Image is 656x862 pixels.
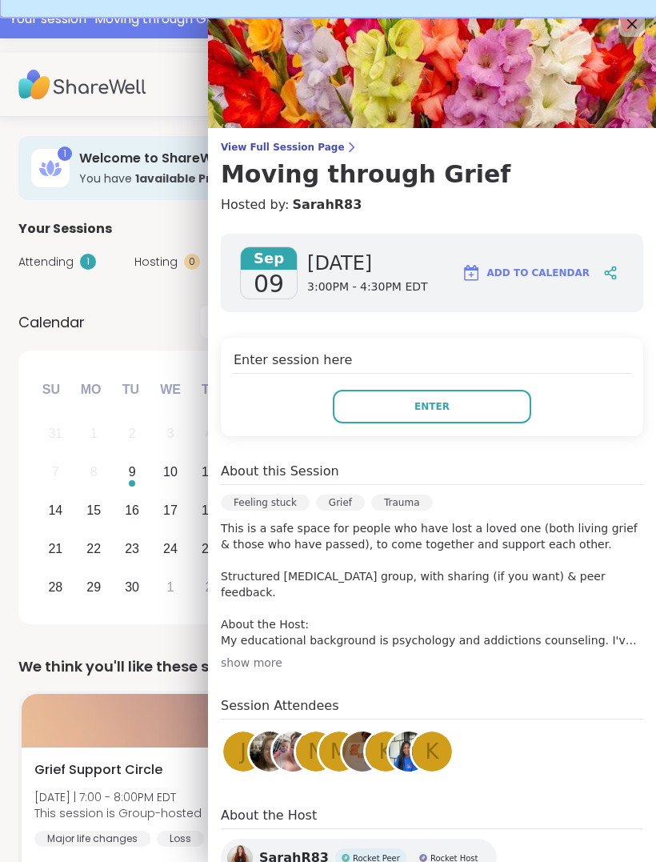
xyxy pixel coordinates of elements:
a: View Full Session PageMoving through Grief [221,141,643,189]
div: 18 [202,499,216,521]
img: tomibamigbade [389,732,429,772]
span: 09 [254,270,284,299]
span: Add to Calendar [487,266,590,280]
div: 2 [205,576,212,598]
div: 22 [86,538,101,559]
div: 10 [163,461,178,483]
span: [DATE] [307,251,428,276]
div: Major life changes [34,831,150,847]
div: 24 [163,538,178,559]
div: Trauma [371,495,433,511]
div: Tu [113,372,148,407]
div: Not available Monday, September 8th, 2025 [77,455,111,490]
div: 30 [125,576,139,598]
div: 11 [202,461,216,483]
a: M [317,729,362,774]
div: 1 [167,576,174,598]
span: Sep [241,247,297,270]
div: Choose Tuesday, September 23rd, 2025 [115,531,150,566]
span: k [425,736,438,768]
img: Shay2Olivia [273,732,313,772]
div: Choose Monday, September 29th, 2025 [77,570,111,604]
div: Choose Thursday, September 25th, 2025 [192,531,226,566]
div: Choose Monday, September 15th, 2025 [77,494,111,528]
div: 16 [125,499,139,521]
img: AliciaMarie [250,732,290,772]
b: 1 available Pro credit [135,170,259,186]
div: Choose Wednesday, September 17th, 2025 [154,494,188,528]
div: 23 [125,538,139,559]
div: Mo [73,372,108,407]
div: 0 [184,254,200,270]
span: M [330,736,348,768]
div: Loss [157,831,204,847]
div: month 2025-09 [36,415,304,606]
div: Choose Tuesday, September 16th, 2025 [115,494,150,528]
h4: About this Session [221,462,339,481]
a: tomibamigbade [386,729,431,774]
div: Choose Sunday, September 14th, 2025 [38,494,73,528]
span: Grief Support Circle [34,760,162,780]
a: Vici [340,729,385,774]
div: Choose Thursday, September 11th, 2025 [192,455,226,490]
div: Not available Thursday, September 4th, 2025 [192,417,226,451]
div: Not available Sunday, September 7th, 2025 [38,455,73,490]
img: Rocket Peer [342,854,350,862]
span: J [240,736,246,768]
h3: You have to book a Pro Session. [79,170,466,186]
div: 17 [163,499,178,521]
div: 25 [202,538,216,559]
img: Rocket Host [419,854,427,862]
a: AliciaMarie [247,729,292,774]
div: Grief [316,495,365,511]
div: Choose Thursday, October 2nd, 2025 [192,570,226,604]
div: Not available Wednesday, September 3rd, 2025 [154,417,188,451]
div: 29 [86,576,101,598]
div: 3 [167,423,174,444]
span: Your Sessions [18,219,112,239]
p: This is a safe space for people who have lost a loved one (both living grief & those who have pas... [221,520,643,648]
button: Enter [333,390,531,423]
a: Shay2Olivia [270,729,315,774]
div: 31 [48,423,62,444]
div: Choose Monday, September 22nd, 2025 [77,531,111,566]
div: 7 [52,461,59,483]
span: Hosting [134,254,178,271]
div: We [153,372,188,407]
img: ShareWell Nav Logo [18,57,146,113]
div: Not available Sunday, August 31st, 2025 [38,417,73,451]
div: Choose Wednesday, September 24th, 2025 [154,531,188,566]
h4: Enter session here [234,351,630,374]
div: 1 [58,146,72,161]
div: Choose Tuesday, September 30th, 2025 [115,570,150,604]
div: 28 [48,576,62,598]
h4: Session Attendees [221,696,643,720]
span: Attending [18,254,74,271]
span: Enter [414,399,450,414]
span: n [308,736,323,768]
div: Choose Sunday, September 28th, 2025 [38,570,73,604]
a: n [294,729,338,774]
span: Calendar [18,311,85,333]
span: View Full Session Page [221,141,643,154]
a: SarahR83 [292,195,362,214]
h3: Moving through Grief [221,160,643,189]
span: 3:00PM - 4:30PM EDT [307,279,428,295]
div: 2 [129,423,136,444]
div: Th [193,372,228,407]
div: 1 [90,423,98,444]
span: This session is Group-hosted [34,805,202,821]
div: 21 [48,538,62,559]
div: Choose Wednesday, October 1st, 2025 [154,570,188,604]
span: k [378,736,392,768]
div: Choose Sunday, September 21st, 2025 [38,531,73,566]
div: Not available Tuesday, September 2nd, 2025 [115,417,150,451]
h4: Hosted by: [221,195,643,214]
div: Choose Thursday, September 18th, 2025 [192,494,226,528]
div: Choose Tuesday, September 9th, 2025 [115,455,150,490]
button: Add to Calendar [454,254,597,292]
a: k [410,729,454,774]
div: 4 [205,423,212,444]
h4: About the Host [221,806,643,829]
div: Su [34,372,69,407]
